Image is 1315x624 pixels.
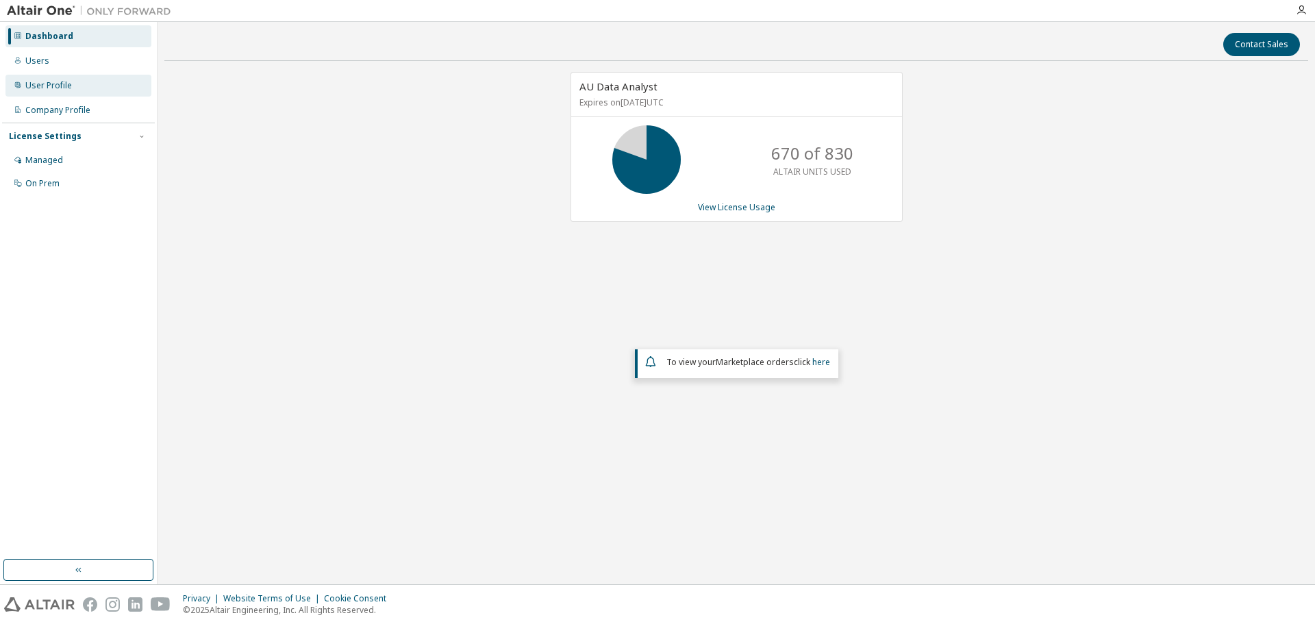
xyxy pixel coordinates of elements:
p: © 2025 Altair Engineering, Inc. All Rights Reserved. [183,604,394,616]
p: 670 of 830 [771,142,853,165]
a: here [812,356,830,368]
div: Privacy [183,593,223,604]
p: Expires on [DATE] UTC [579,97,890,108]
button: Contact Sales [1223,33,1300,56]
img: linkedin.svg [128,597,142,612]
img: Altair One [7,4,178,18]
div: Dashboard [25,31,73,42]
img: instagram.svg [105,597,120,612]
p: ALTAIR UNITS USED [773,166,851,177]
div: Cookie Consent [324,593,394,604]
img: youtube.svg [151,597,171,612]
a: View License Usage [698,201,775,213]
span: AU Data Analyst [579,79,657,93]
div: License Settings [9,131,82,142]
span: To view your click [666,356,830,368]
div: User Profile [25,80,72,91]
div: On Prem [25,178,60,189]
div: Managed [25,155,63,166]
img: altair_logo.svg [4,597,75,612]
em: Marketplace orders [716,356,794,368]
img: facebook.svg [83,597,97,612]
div: Website Terms of Use [223,593,324,604]
div: Company Profile [25,105,90,116]
div: Users [25,55,49,66]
